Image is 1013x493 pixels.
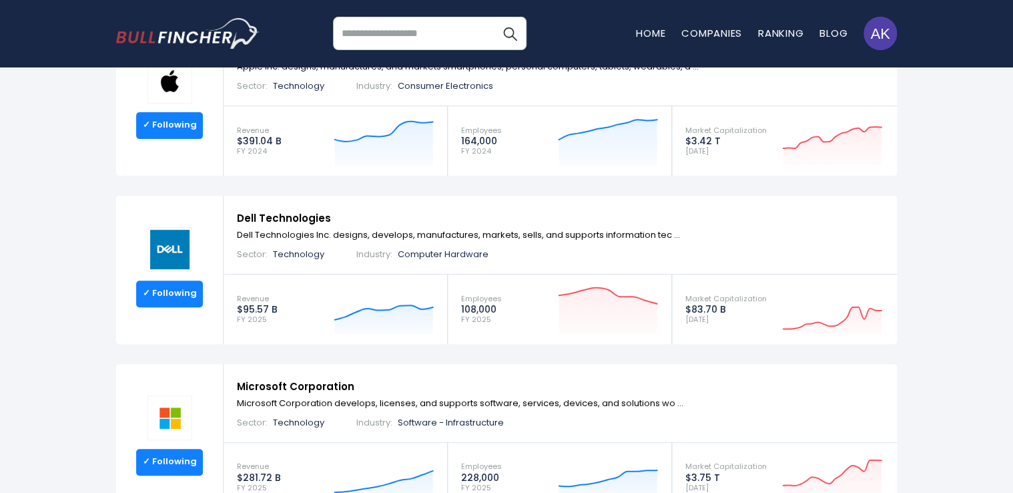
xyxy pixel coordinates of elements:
[147,59,192,104] img: Apple
[493,17,527,50] button: Search
[237,472,281,484] strong: $281.72 B
[398,418,504,429] p: Software - Infrastructure
[685,126,767,135] span: Market Capitalization
[398,81,493,92] p: Consumer Electronics
[116,18,260,49] a: Go to homepage
[672,113,896,169] a: Market Capitalization $3.42 T [DATE]
[136,449,203,476] a: ✓ Following
[685,303,767,315] strong: $83.70 B
[461,462,502,471] span: Employees
[136,112,203,139] a: ✓ Following
[237,227,884,243] p: Dell Technologies Inc. designs, develops, manufactures, markets, sells, and supports information ...
[237,484,281,492] span: FY 2025
[461,303,502,315] strong: 108,000
[461,315,502,324] span: FY 2025
[237,211,331,225] a: Dell Technologies
[819,26,848,40] a: Blog
[356,81,392,92] span: Industry:
[681,26,742,40] a: Companies
[224,113,447,169] a: Revenue $391.04 B FY 2024
[685,315,767,324] span: [DATE]
[237,147,282,156] span: FY 2024
[685,462,767,471] span: Market Capitalization
[461,126,502,135] span: Employees
[685,295,767,303] span: Market Capitalization
[224,281,447,337] a: Revenue $95.57 B FY 2025
[356,249,392,261] span: Industry:
[672,281,896,337] a: Market Capitalization $83.70 B [DATE]
[237,295,278,303] span: Revenue
[461,295,502,303] span: Employees
[136,281,203,307] a: ✓ Following
[685,135,767,147] strong: $3.42 T
[448,113,671,169] a: Employees 164,000 FY 2024
[461,135,502,147] strong: 164,000
[461,147,502,156] span: FY 2024
[237,135,282,147] strong: $391.04 B
[147,227,192,272] img: Dell Technologies
[685,484,767,492] span: [DATE]
[237,418,268,429] span: Sector:
[273,81,324,92] p: Technology
[237,462,281,471] span: Revenue
[237,379,354,393] a: Microsoft Corporation
[356,418,392,429] span: Industry:
[273,418,324,429] p: Technology
[685,472,767,484] strong: $3.75 T
[461,484,502,492] span: FY 2025
[237,303,278,315] strong: $95.57 B
[147,395,192,440] img: Microsoft Corporation
[758,26,803,40] a: Ranking
[116,18,260,49] img: bullfincher logo
[398,249,488,261] p: Computer Hardware
[237,81,268,92] span: Sector:
[237,395,884,412] p: Microsoft Corporation develops, licenses, and supports software, services, devices, and solutions...
[237,249,268,261] span: Sector:
[237,315,278,324] span: FY 2025
[685,147,767,156] span: [DATE]
[237,126,282,135] span: Revenue
[273,249,324,261] p: Technology
[636,26,665,40] a: Home
[448,281,671,337] a: Employees 108,000 FY 2025
[237,59,884,75] p: Apple Inc. designs, manufactures, and markets smartphones, personal computers, tablets, wearables...
[461,472,502,484] strong: 228,000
